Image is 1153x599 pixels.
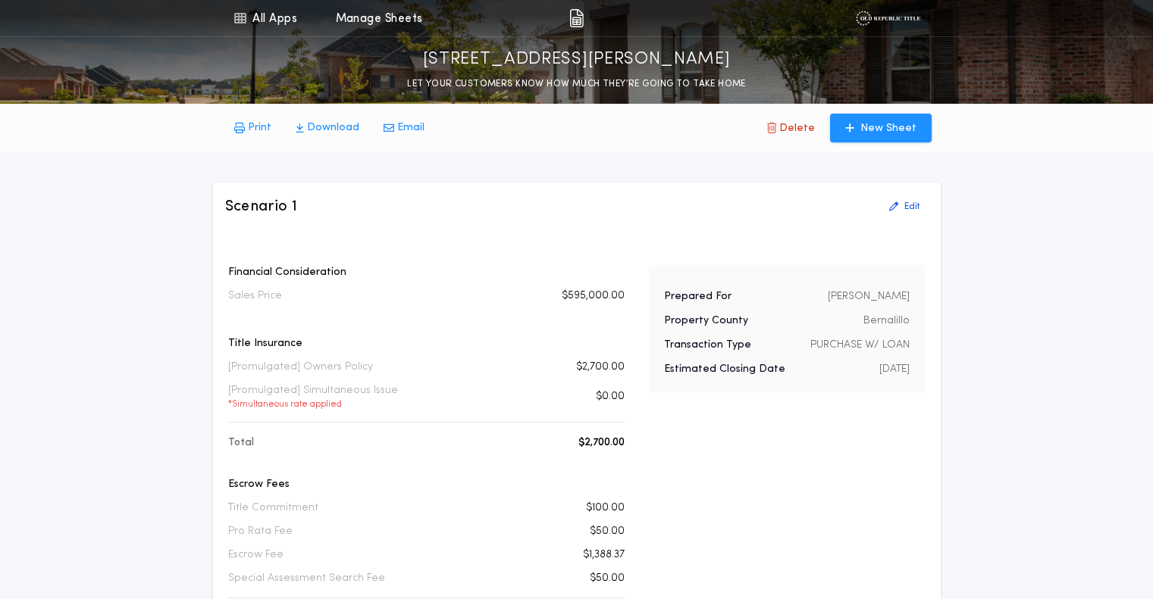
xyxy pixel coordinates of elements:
p: [DATE] [879,362,910,377]
img: img [569,9,584,27]
p: * Simultaneous rate applied [228,398,398,410]
button: Edit [880,195,929,219]
p: $2,700.00 [576,360,625,375]
p: Email [397,120,425,136]
button: Download [284,114,371,142]
p: [PERSON_NAME] [828,289,910,304]
p: Delete [779,121,815,136]
p: [Promulgated] Owners Policy [228,360,373,375]
p: Estimated Closing Date [664,362,785,377]
p: [Promulgated] Simultaneous Issue [228,383,398,410]
button: Print [222,114,284,142]
h3: Scenario 1 [225,196,298,217]
p: Escrow Fee [228,548,284,563]
p: New Sheet [860,121,916,136]
p: Escrow Fees [228,477,625,492]
p: Total [228,435,254,451]
p: Edit [904,201,920,213]
p: Title Commitment [228,501,318,516]
p: LET YOUR CUSTOMERS KNOW HOW MUCH THEY’RE GOING TO TAKE HOME [407,76,746,92]
p: $1,388.37 [583,548,625,563]
img: vs-icon [856,11,920,26]
p: Financial Consideration [228,265,625,280]
p: Download [307,120,359,136]
p: Title Insurance [228,336,625,351]
p: $50.00 [590,524,625,539]
p: Sales Price [228,289,282,304]
p: Pro Rata Fee [228,524,293,539]
p: $0.00 [596,389,625,404]
p: Special Assessment Search Fee [228,571,385,586]
p: $100.00 [586,501,625,516]
p: Transaction Type [664,338,751,353]
p: Bernalillo [863,314,910,329]
button: Delete [755,114,827,142]
p: PURCHASE W/ LOAN [810,338,910,353]
p: $595,000.00 [562,289,625,304]
button: Email [371,114,437,142]
p: $2,700.00 [578,435,625,451]
p: Print [248,120,271,136]
p: $50.00 [590,571,625,586]
p: [STREET_ADDRESS][PERSON_NAME] [423,48,731,72]
p: Property County [664,314,748,329]
button: New Sheet [830,114,932,142]
p: Prepared For [664,289,732,304]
